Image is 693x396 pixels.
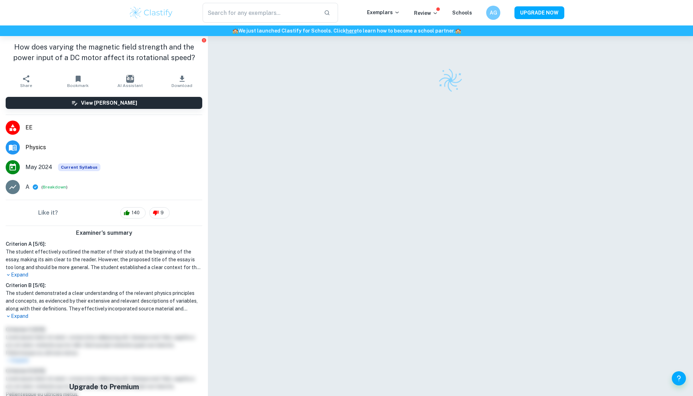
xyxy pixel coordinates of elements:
span: ( ) [41,184,68,191]
button: Report issue [201,37,206,43]
span: 🏫 [232,28,238,34]
button: Download [156,71,208,91]
span: Download [171,83,192,88]
p: Expand [6,313,202,320]
img: Clastify logo [129,6,174,20]
a: here [346,28,357,34]
button: UPGRADE NOW [514,6,564,19]
p: Expand [6,271,202,279]
h6: View [PERSON_NAME] [81,99,137,107]
span: Current Syllabus [58,163,100,171]
h6: Examiner's summary [3,229,205,237]
span: May 2024 [25,163,52,171]
span: 🏫 [455,28,461,34]
h6: Criterion A [ 5 / 6 ]: [6,240,202,248]
img: AI Assistant [126,75,134,83]
h1: How does varying the magnetic field strength and the power input of a DC motor affect its rotatio... [6,42,202,63]
button: AG [486,6,500,20]
h6: AG [489,9,497,17]
div: 140 [120,207,146,219]
button: View [PERSON_NAME] [6,97,202,109]
h1: The student demonstrated a clear understanding of the relevant physics principles and concepts, a... [6,289,202,313]
p: A [25,183,29,191]
h6: Like it? [38,209,58,217]
button: AI Assistant [104,71,156,91]
input: Search for any exemplars... [203,3,318,23]
button: Bookmark [52,71,104,91]
h6: Criterion B [ 5 / 6 ]: [6,281,202,289]
h1: The student effectively outlined the matter of their study at the beginning of the essay, making ... [6,248,202,271]
button: Breakdown [43,184,66,190]
span: Physics [25,143,202,152]
span: Bookmark [67,83,89,88]
p: Review [414,9,438,17]
span: Share [20,83,32,88]
span: 9 [157,209,168,216]
span: EE [25,123,202,132]
div: This exemplar is based on the current syllabus. Feel free to refer to it for inspiration/ideas wh... [58,163,100,171]
button: Help and Feedback [672,371,686,385]
span: AI Assistant [117,83,143,88]
img: Clastify logo [436,66,465,95]
h5: Upgrade to Premium [55,382,153,392]
div: 9 [149,207,170,219]
a: Schools [452,10,472,16]
span: 140 [128,209,144,216]
p: Exemplars [367,8,400,16]
h6: We just launched Clastify for Schools. Click to learn how to become a school partner. [1,27,692,35]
